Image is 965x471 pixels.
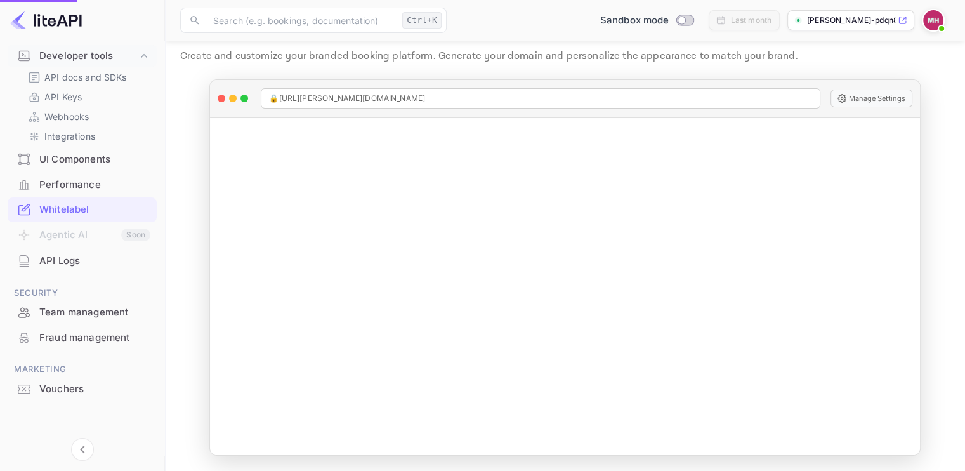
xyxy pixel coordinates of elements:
div: Whitelabel [39,202,150,217]
div: API Logs [8,249,157,274]
div: UI Components [39,152,150,167]
input: Search (e.g. bookings, documentation) [206,8,397,33]
img: Michael Hamoen [923,10,943,30]
p: Webhooks [44,110,89,123]
a: API docs and SDKs [28,70,147,84]
a: Whitelabel [8,197,157,221]
div: Developer tools [8,45,157,67]
p: API Keys [44,90,82,103]
div: Team management [39,305,150,320]
button: Manage Settings [830,90,912,107]
img: LiteAPI logo [10,10,82,30]
div: Fraud management [39,331,150,345]
a: Integrations [28,129,147,143]
span: Security [8,286,157,300]
button: Collapse navigation [71,438,94,461]
div: UI Components [8,147,157,172]
div: Last month [731,15,772,26]
div: Vouchers [39,382,150,397]
a: Performance [8,173,157,196]
div: Performance [8,173,157,197]
span: 🔒 [URL][PERSON_NAME][DOMAIN_NAME] [269,93,425,104]
div: API docs and SDKs [23,68,152,86]
p: [PERSON_NAME]-pdqn8.n... [807,15,895,26]
a: Webhooks [28,110,147,123]
p: API docs and SDKs [44,70,127,84]
div: Vouchers [8,377,157,402]
div: Whitelabel [8,197,157,222]
p: Integrations [44,129,95,143]
span: Marketing [8,362,157,376]
div: Performance [39,178,150,192]
a: API Keys [28,90,147,103]
div: Switch to Production mode [595,13,699,28]
div: API Keys [23,88,152,106]
a: Vouchers [8,377,157,401]
div: API Logs [39,254,150,269]
a: API Logs [8,249,157,272]
div: Webhooks [23,107,152,126]
a: Fraud management [8,326,157,349]
div: Developer tools [39,49,138,63]
div: Integrations [23,127,152,145]
span: Sandbox mode [600,13,669,28]
div: Ctrl+K [402,12,442,29]
p: Create and customize your branded booking platform. Generate your domain and personalize the appe... [180,49,950,64]
div: Team management [8,300,157,325]
div: Fraud management [8,326,157,350]
a: Team management [8,300,157,324]
p: Whitelabel [180,21,950,46]
a: UI Components [8,147,157,171]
